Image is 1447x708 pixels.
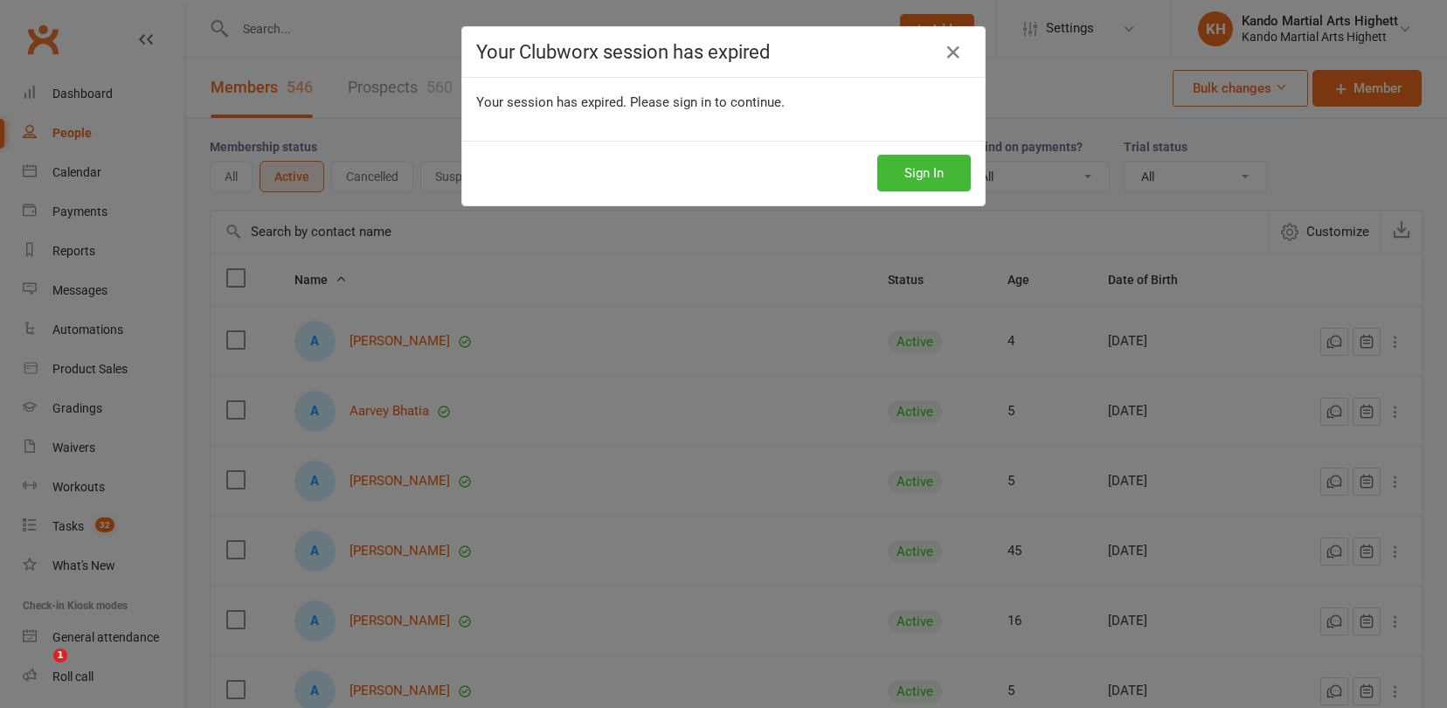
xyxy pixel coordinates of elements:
[476,41,971,63] h4: Your Clubworx session has expired
[939,38,967,66] a: Close
[17,649,59,691] iframe: Intercom live chat
[877,155,971,191] button: Sign In
[476,94,785,110] span: Your session has expired. Please sign in to continue.
[53,649,67,663] span: 1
